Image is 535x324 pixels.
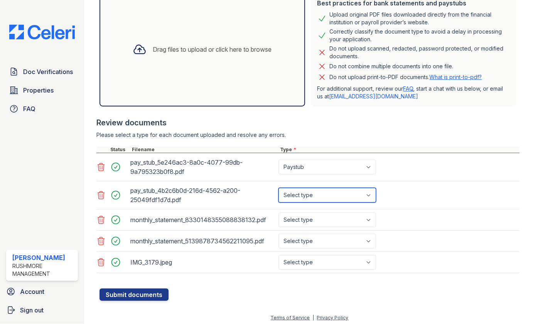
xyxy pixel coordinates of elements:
div: Type [278,147,520,153]
span: Account [20,287,44,296]
a: FAQ [403,85,413,92]
img: CE_Logo_Blue-a8612792a0a2168367f1c8372b55b34899dd931a85d93a1a3d3e32e68fde9ad4.png [3,25,81,39]
button: Submit documents [100,289,169,301]
p: Do not upload print-to-PDF documents. [330,73,482,81]
div: monthly_statement_8330148355088838132.pdf [130,214,275,226]
div: Review documents [96,117,520,128]
span: Doc Verifications [23,67,73,76]
div: pay_stub_5e246ac3-8a0c-4077-99db-9a795323b0f8.pdf [130,156,275,178]
div: monthly_statement_5139878734562211095.pdf [130,235,275,247]
a: Privacy Policy [317,315,349,321]
div: | [313,315,314,321]
span: Properties [23,86,54,95]
p: For additional support, review our , start a chat with us below, or email us at [317,85,511,100]
span: FAQ [23,104,35,113]
a: Doc Verifications [6,64,78,79]
a: Terms of Service [271,315,310,321]
div: Correctly classify the document type to avoid a delay in processing your application. [330,28,511,43]
div: pay_stub_4b2c6b0d-216d-4562-a200-25049fdf1d7d.pdf [130,184,275,206]
a: Sign out [3,302,81,318]
a: What is print-to-pdf? [430,74,482,80]
a: Account [3,284,81,299]
a: Properties [6,83,78,98]
div: Do not combine multiple documents into one file. [330,62,454,71]
div: Rushmore Management [12,262,75,278]
div: Filename [130,147,278,153]
div: Upload original PDF files downloaded directly from the financial institution or payroll provider’... [330,11,511,26]
span: Sign out [20,305,44,315]
div: Status [109,147,130,153]
div: Do not upload scanned, redacted, password protected, or modified documents. [330,45,511,60]
a: [EMAIL_ADDRESS][DOMAIN_NAME] [329,93,419,100]
div: [PERSON_NAME] [12,253,75,262]
div: Drag files to upload or click here to browse [153,45,272,54]
div: Please select a type for each document uploaded and resolve any errors. [96,131,520,139]
div: IMG_3179.jpeg [130,256,275,268]
a: FAQ [6,101,78,116]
